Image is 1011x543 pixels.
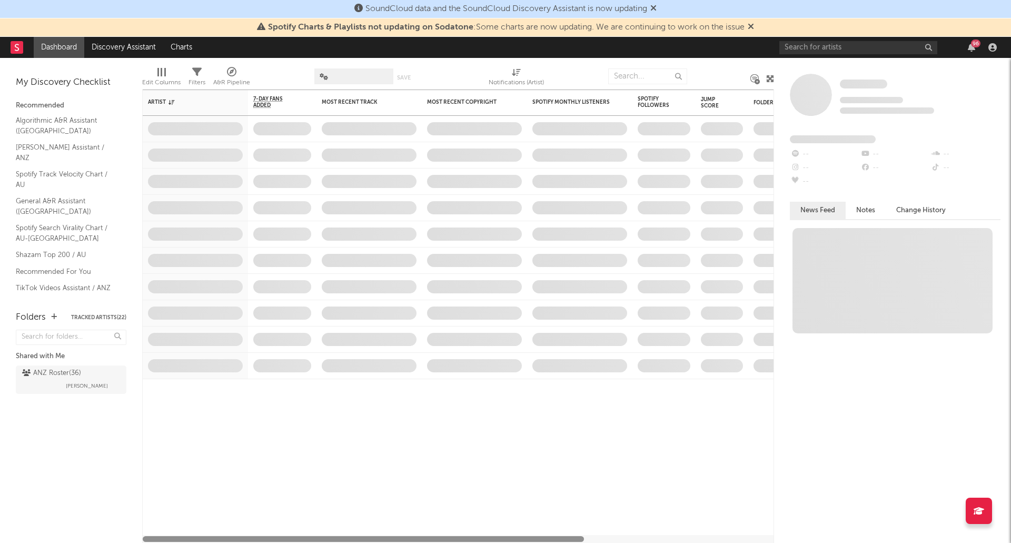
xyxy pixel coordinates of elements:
[930,161,1000,175] div: --
[16,76,126,89] div: My Discovery Checklist
[840,80,887,88] span: Some Artist
[71,315,126,320] button: Tracked Artists(22)
[790,147,860,161] div: --
[840,97,903,103] span: Tracking Since: [DATE]
[365,5,647,13] span: SoundCloud data and the SoundCloud Discovery Assistant is now updating
[189,63,205,94] div: Filters
[253,96,295,108] span: 7-Day Fans Added
[16,115,116,136] a: Algorithmic A&R Assistant ([GEOGRAPHIC_DATA])
[754,100,832,106] div: Folders
[22,367,81,380] div: ANZ Roster ( 36 )
[790,175,860,189] div: --
[148,99,227,105] div: Artist
[34,37,84,58] a: Dashboard
[16,169,116,190] a: Spotify Track Velocity Chart / AU
[650,5,657,13] span: Dismiss
[16,311,46,324] div: Folders
[16,222,116,244] a: Spotify Search Virality Chart / AU-[GEOGRAPHIC_DATA]
[189,76,205,89] div: Filters
[971,40,980,47] div: 96
[142,63,181,94] div: Edit Columns
[16,195,116,217] a: General A&R Assistant ([GEOGRAPHIC_DATA])
[860,147,930,161] div: --
[16,366,126,394] a: ANZ Roster(36)[PERSON_NAME]
[397,75,411,81] button: Save
[840,107,934,114] span: 0 fans last week
[142,76,181,89] div: Edit Columns
[968,43,975,52] button: 96
[638,96,675,108] div: Spotify Followers
[322,99,401,105] div: Most Recent Track
[427,99,506,105] div: Most Recent Copyright
[213,63,250,94] div: A&R Pipeline
[930,147,1000,161] div: --
[268,23,473,32] span: Spotify Charts & Playlists not updating on Sodatone
[886,202,956,219] button: Change History
[860,161,930,175] div: --
[489,76,544,89] div: Notifications (Artist)
[790,135,876,143] span: Fans Added by Platform
[163,37,200,58] a: Charts
[66,380,108,392] span: [PERSON_NAME]
[16,100,126,112] div: Recommended
[608,68,687,84] input: Search...
[790,161,860,175] div: --
[790,202,846,219] button: News Feed
[84,37,163,58] a: Discovery Assistant
[16,249,116,261] a: Shazam Top 200 / AU
[489,63,544,94] div: Notifications (Artist)
[16,350,126,363] div: Shared with Me
[840,79,887,90] a: Some Artist
[16,142,116,163] a: [PERSON_NAME] Assistant / ANZ
[748,23,754,32] span: Dismiss
[213,76,250,89] div: A&R Pipeline
[532,99,611,105] div: Spotify Monthly Listeners
[16,266,116,278] a: Recommended For You
[701,96,727,109] div: Jump Score
[268,23,745,32] span: : Some charts are now updating. We are continuing to work on the issue
[779,41,937,54] input: Search for artists
[16,330,126,345] input: Search for folders...
[846,202,886,219] button: Notes
[16,282,116,294] a: TikTok Videos Assistant / ANZ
